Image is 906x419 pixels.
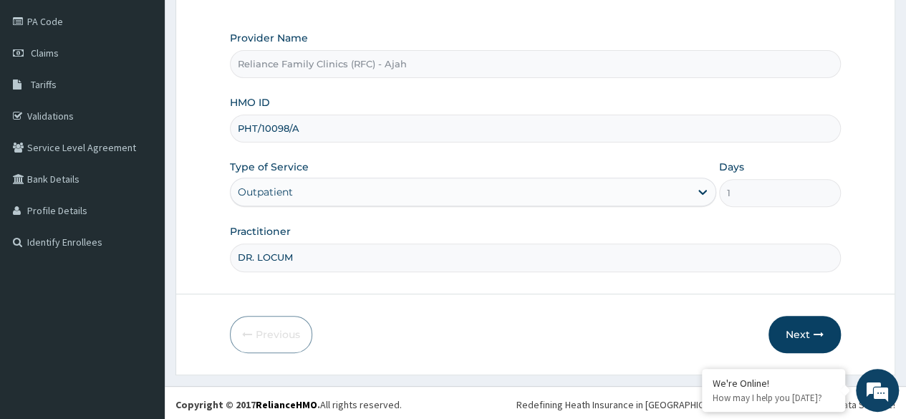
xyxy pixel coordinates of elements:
label: Provider Name [230,31,308,45]
span: Tariffs [31,78,57,91]
div: We're Online! [713,377,834,390]
label: Type of Service [230,160,309,174]
div: Redefining Heath Insurance in [GEOGRAPHIC_DATA] using Telemedicine and Data Science! [516,398,895,412]
label: HMO ID [230,95,270,110]
label: Days [719,160,744,174]
p: How may I help you today? [713,392,834,404]
button: Previous [230,316,312,353]
span: Claims [31,47,59,59]
input: Enter Name [230,244,841,271]
label: Practitioner [230,224,291,239]
div: Outpatient [238,185,293,199]
input: Enter HMO ID [230,115,841,143]
strong: Copyright © 2017 . [175,398,320,411]
a: RelianceHMO [256,398,317,411]
button: Next [768,316,841,353]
